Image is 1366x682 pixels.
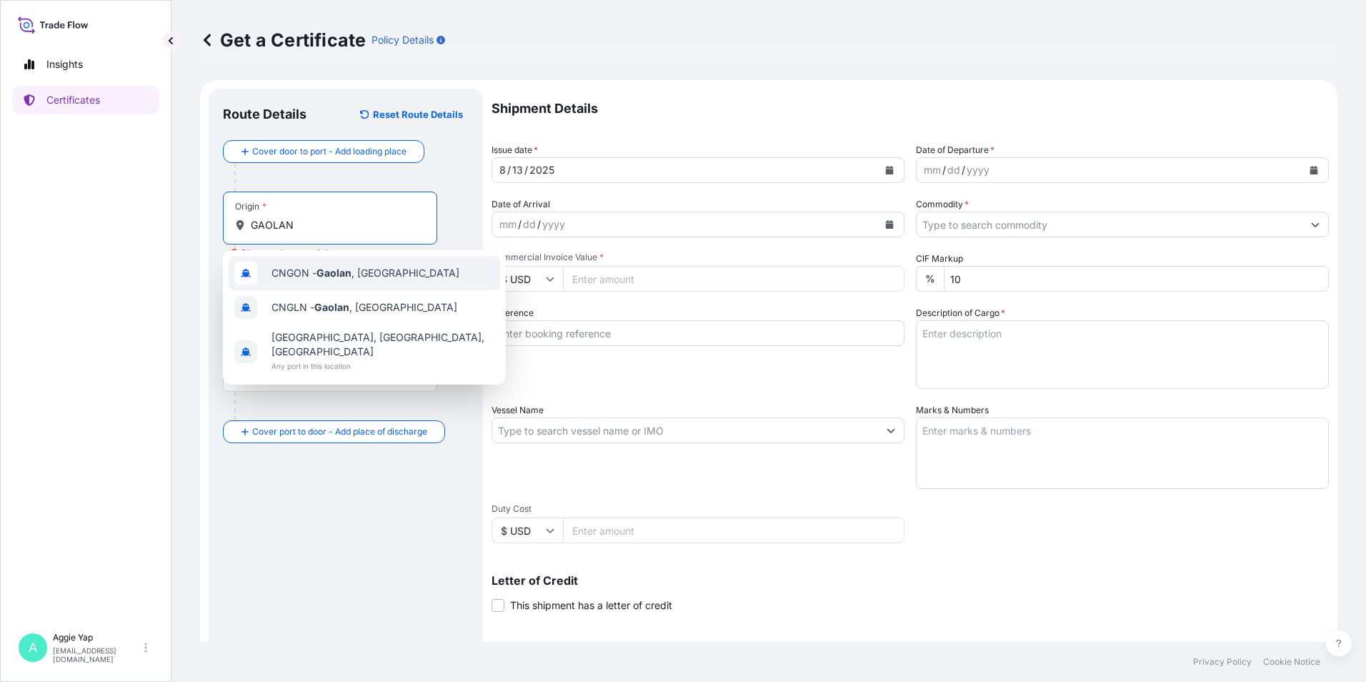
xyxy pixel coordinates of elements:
[916,306,1005,320] label: Description of Cargo
[511,162,524,179] div: day,
[492,306,534,320] label: Reference
[230,246,332,260] div: Please select an origin
[29,641,37,655] span: A
[1302,159,1325,182] button: Calendar
[537,216,541,233] div: /
[916,252,963,266] label: CIF Markup
[916,266,944,292] div: %
[492,197,550,212] span: Date of Arrival
[946,162,962,179] div: day,
[223,250,506,385] div: Show suggestions
[1302,212,1328,237] button: Show suggestions
[271,359,494,373] span: Any port in this location
[916,197,969,212] label: Commodity
[528,162,556,179] div: year,
[316,267,352,279] b: Gaolan
[498,162,507,179] div: month,
[563,518,904,543] input: Enter amount
[944,266,1329,292] input: Enter percentage between 0 and 24%
[916,403,989,417] label: Marks & Numbers
[223,106,306,123] p: Route Details
[492,252,904,263] span: Commercial Invoice Value
[1193,656,1252,668] p: Privacy Policy
[492,89,1329,129] p: Shipment Details
[507,162,511,179] div: /
[541,216,567,233] div: year,
[522,216,537,233] div: day,
[251,218,419,232] input: Origin
[271,300,457,315] span: CNGLN - , [GEOGRAPHIC_DATA]
[46,93,100,107] p: Certificates
[962,162,965,179] div: /
[492,403,544,417] label: Vessel Name
[518,216,522,233] div: /
[965,162,991,179] div: year,
[314,301,349,313] b: Gaolan
[271,330,494,359] span: [GEOGRAPHIC_DATA], [GEOGRAPHIC_DATA], [GEOGRAPHIC_DATA]
[53,646,141,663] p: [EMAIL_ADDRESS][DOMAIN_NAME]
[53,632,141,643] p: Aggie Yap
[942,162,946,179] div: /
[492,575,1329,586] p: Letter of Credit
[235,201,266,212] div: Origin
[373,107,463,122] p: Reset Route Details
[271,266,459,280] span: CNGON - , [GEOGRAPHIC_DATA]
[252,144,407,159] span: Cover door to port - Add loading place
[917,212,1302,237] input: Type to search commodity
[922,162,942,179] div: month,
[916,143,994,157] span: Date of Departure
[510,598,672,613] span: This shipment has a letter of credit
[1263,656,1320,668] p: Cookie Notice
[492,417,878,443] input: Type to search vessel name or IMO
[46,57,83,71] p: Insights
[252,425,427,439] span: Cover port to door - Add place of discharge
[498,216,518,233] div: month,
[563,266,904,292] input: Enter amount
[524,162,528,179] div: /
[200,29,366,51] p: Get a Certificate
[492,320,904,346] input: Enter booking reference
[492,143,538,157] span: Issue date
[878,159,901,182] button: Calendar
[878,213,901,236] button: Calendar
[372,33,434,47] p: Policy Details
[878,417,904,443] button: Show suggestions
[492,503,904,515] span: Duty Cost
